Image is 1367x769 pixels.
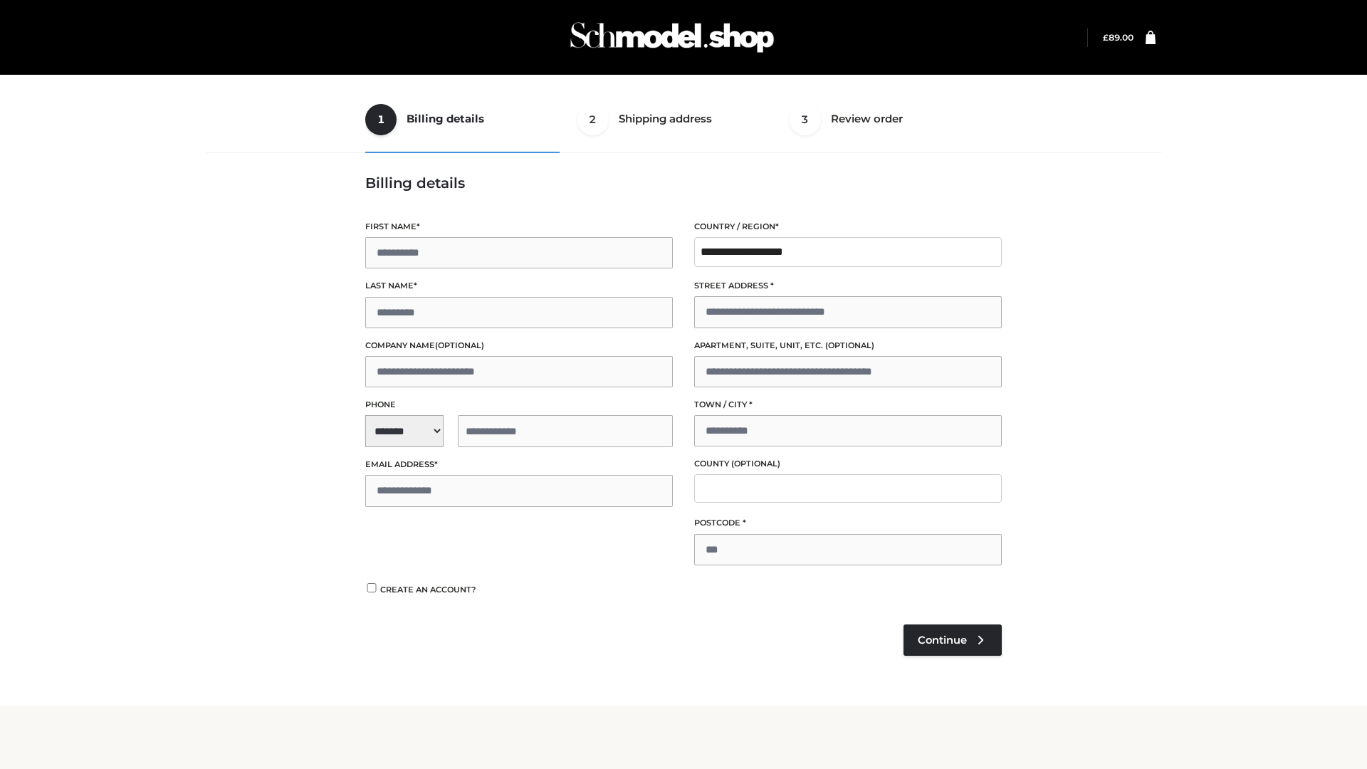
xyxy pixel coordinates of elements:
[365,458,673,471] label: Email address
[694,398,1002,412] label: Town / City
[565,9,779,66] img: Schmodel Admin 964
[365,279,673,293] label: Last name
[694,516,1002,530] label: Postcode
[435,340,484,350] span: (optional)
[365,398,673,412] label: Phone
[365,583,378,592] input: Create an account?
[1103,32,1133,43] a: £89.00
[904,624,1002,656] a: Continue
[918,634,967,647] span: Continue
[694,339,1002,352] label: Apartment, suite, unit, etc.
[825,340,874,350] span: (optional)
[380,585,476,595] span: Create an account?
[1103,32,1133,43] bdi: 89.00
[694,220,1002,234] label: Country / Region
[365,339,673,352] label: Company name
[365,220,673,234] label: First name
[365,174,1002,192] h3: Billing details
[1103,32,1109,43] span: £
[694,457,1002,471] label: County
[731,459,780,469] span: (optional)
[694,279,1002,293] label: Street address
